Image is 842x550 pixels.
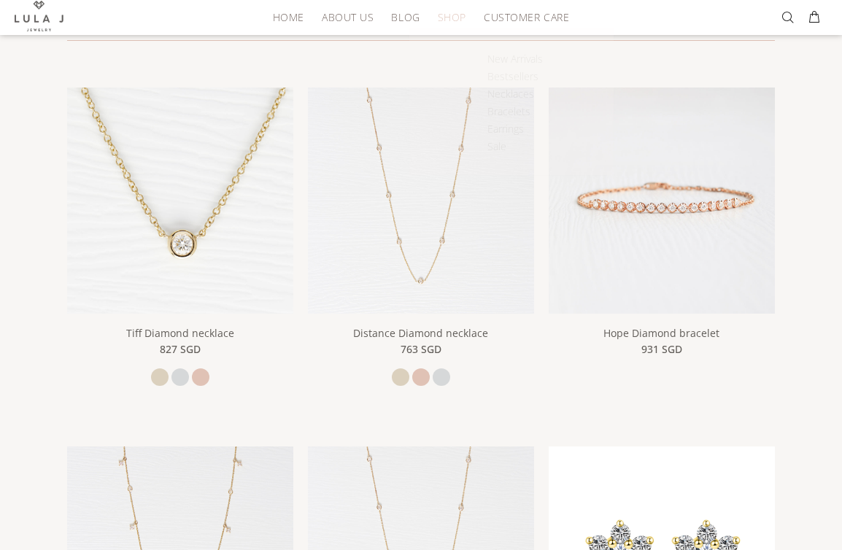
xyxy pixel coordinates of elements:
a: Bestsellers [487,68,560,85]
a: New Arrivals [487,50,560,68]
a: Bracelets [487,103,560,120]
span: HOME [273,12,304,23]
span: Bestsellers [487,69,538,83]
a: Distance Diamond necklace [308,193,534,206]
a: Earrings [487,120,560,138]
a: Hope Diamond bracelet [603,326,719,340]
a: About Us [313,6,382,28]
span: Customer Care [484,12,569,23]
a: Sale [487,138,560,155]
a: Tiff Diamond necklace [126,326,234,340]
a: Necklaces [487,85,560,103]
span: New Arrivals [487,52,543,66]
span: Earrings [487,122,524,136]
a: rose gold [192,368,209,386]
span: About Us [322,12,374,23]
span: 827 SGD [160,341,201,357]
a: yellow gold [392,368,409,386]
a: Blog [382,6,428,28]
a: HOME [264,6,313,28]
span: Shop [438,12,466,23]
span: Sale [487,139,506,153]
a: Distance Diamond necklace [353,326,488,340]
span: 763 SGD [401,341,441,357]
span: Blog [391,12,420,23]
a: rose gold [412,368,430,386]
a: Hope Diamond bracelet [549,193,775,206]
a: Shop [429,6,475,28]
span: Necklaces [487,87,534,101]
span: Bracelets [487,104,530,118]
a: white gold [433,368,450,386]
span: 931 SGD [641,341,682,357]
a: Tiff Diamond necklace [67,193,293,206]
a: yellow gold [151,368,169,386]
a: Customer Care [475,6,569,28]
a: white gold [171,368,189,386]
